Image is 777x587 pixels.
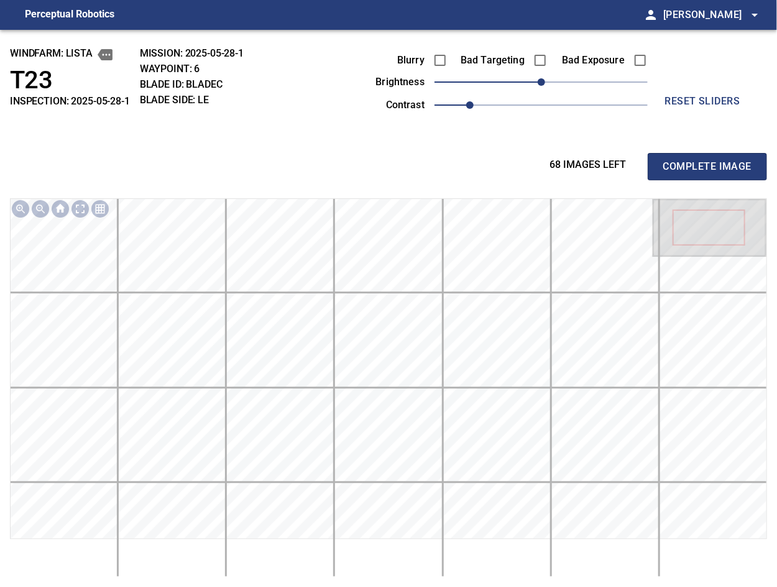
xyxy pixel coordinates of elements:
[10,47,130,62] h2: windfarm: Lista
[658,2,762,27] button: [PERSON_NAME]
[355,55,425,65] label: Blurry
[11,199,30,219] div: Zoom in
[355,77,425,87] label: brightness
[555,55,625,65] label: Bad Exposure
[70,199,90,219] div: Toggle full page
[653,89,752,114] button: reset sliders
[30,199,50,219] div: Zoom out
[10,95,130,107] h2: INSPECTION: 2025-05-28-1
[355,100,425,110] label: contrast
[25,5,114,25] figcaption: Perceptual Robotics
[98,47,113,62] button: copy message details
[747,7,762,22] span: arrow_drop_down
[50,199,70,219] div: Go home
[658,93,747,110] span: reset sliders
[140,47,244,59] h2: MISSION: 2025-05-28-1
[140,94,244,106] h2: BLADE SIDE: LE
[661,158,753,175] span: Complete Image
[140,63,244,75] h2: WAYPOINT: 6
[648,153,767,180] button: Complete Image
[455,55,525,65] label: Bad Targeting
[643,7,658,22] span: person
[528,159,648,171] h3: 68 images left
[663,6,762,24] span: [PERSON_NAME]
[140,78,244,90] h2: BLADE ID: bladeC
[10,66,130,95] h1: T23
